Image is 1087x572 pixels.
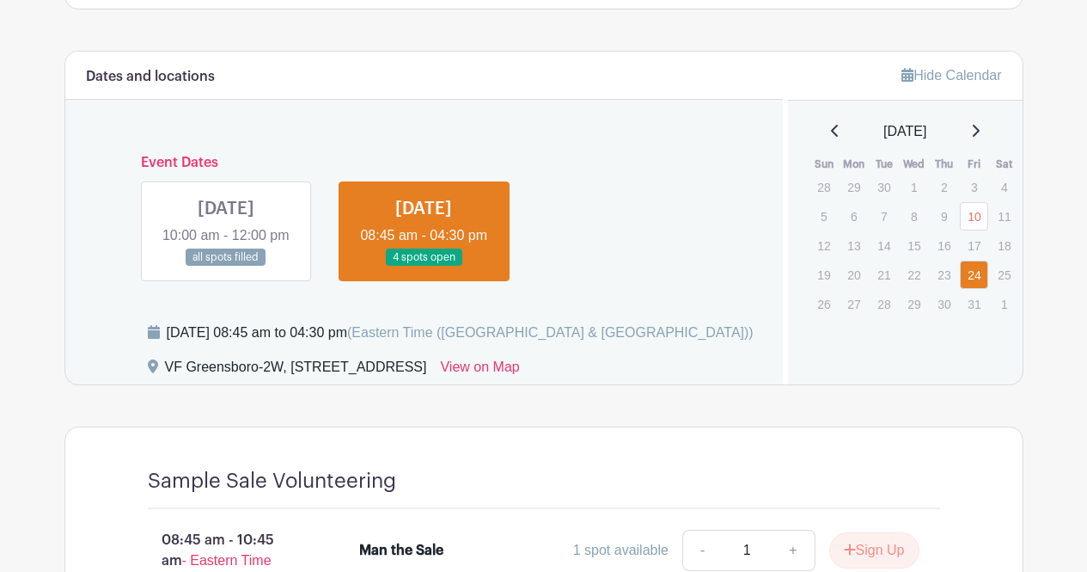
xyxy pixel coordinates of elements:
th: Thu [929,156,959,173]
th: Fri [959,156,989,173]
div: 1 spot available [573,540,669,561]
p: 28 [870,291,898,317]
button: Sign Up [829,532,919,569]
p: 29 [840,174,868,200]
p: 27 [840,291,868,317]
p: 11 [990,203,1018,230]
th: Tue [869,156,899,173]
th: Sat [989,156,1019,173]
p: 1 [900,174,928,200]
a: - [682,530,722,571]
h4: Sample Sale Volunteering [148,469,396,494]
p: 1 [990,291,1018,317]
p: 14 [870,232,898,259]
th: Sun [809,156,839,173]
a: + [772,530,815,571]
p: 30 [930,291,958,317]
a: 10 [960,202,988,231]
p: 3 [960,174,988,200]
span: [DATE] [883,121,926,142]
p: 16 [930,232,958,259]
p: 21 [870,261,898,288]
div: VF Greensboro-2W, [STREET_ADDRESS] [165,357,427,384]
p: 17 [960,232,988,259]
p: 5 [809,203,838,230]
p: 19 [809,261,838,288]
span: (Eastern Time ([GEOGRAPHIC_DATA] & [GEOGRAPHIC_DATA])) [347,325,754,340]
p: 29 [900,291,928,317]
h6: Dates and locations [86,69,215,85]
p: 26 [809,291,838,317]
p: 8 [900,203,928,230]
p: 31 [960,291,988,317]
th: Mon [839,156,869,173]
th: Wed [899,156,929,173]
a: Hide Calendar [901,68,1001,83]
p: 9 [930,203,958,230]
div: Man the Sale [359,540,443,561]
a: 24 [960,261,988,289]
p: 23 [930,261,958,288]
p: 25 [990,261,1018,288]
p: 22 [900,261,928,288]
p: 6 [840,203,868,230]
p: 4 [990,174,1018,200]
p: 18 [990,232,1018,259]
p: 30 [870,174,898,200]
p: 13 [840,232,868,259]
p: 2 [930,174,958,200]
a: View on Map [440,357,519,384]
p: 7 [870,203,898,230]
h6: Event Dates [127,155,722,171]
div: [DATE] 08:45 am to 04:30 pm [167,323,754,343]
p: 15 [900,232,928,259]
p: 28 [809,174,838,200]
p: 12 [809,232,838,259]
p: 20 [840,261,868,288]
